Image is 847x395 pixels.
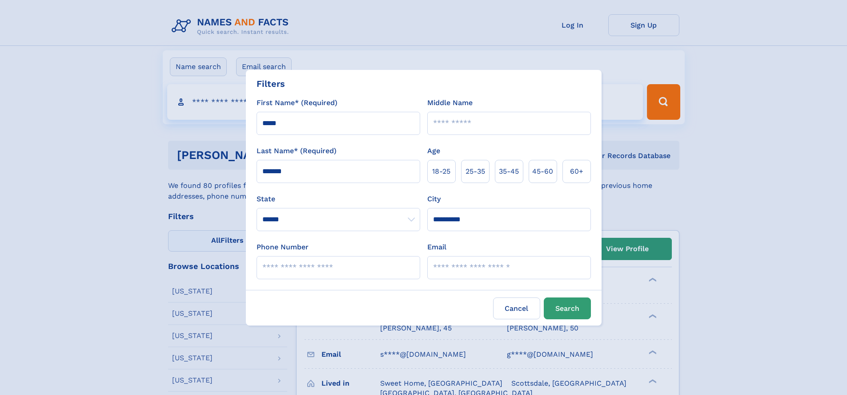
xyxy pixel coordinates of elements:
span: 25‑35 [466,166,485,177]
span: 35‑45 [499,166,519,177]
label: State [257,194,420,204]
label: Age [427,146,440,156]
span: 18‑25 [432,166,450,177]
label: Last Name* (Required) [257,146,337,156]
label: First Name* (Required) [257,98,337,108]
label: Email [427,242,446,252]
label: Middle Name [427,98,473,108]
span: 45‑60 [532,166,553,177]
label: Cancel [493,297,540,319]
label: Phone Number [257,242,309,252]
button: Search [544,297,591,319]
div: Filters [257,77,285,90]
span: 60+ [570,166,583,177]
label: City [427,194,441,204]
